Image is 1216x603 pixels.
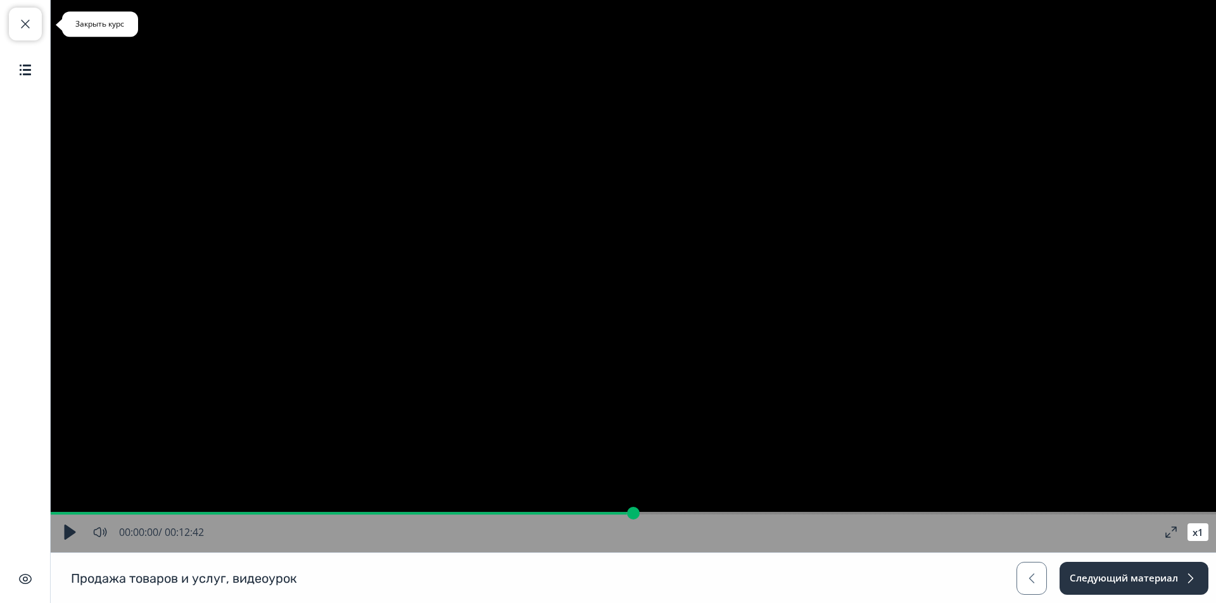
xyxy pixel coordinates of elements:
h1: Продажа товаров и услуг, видеоурок [71,570,297,587]
button: x1 [1187,523,1208,541]
img: Скрыть интерфейс [18,571,33,587]
div: 00:00:00 / 00:12:42 [119,525,204,540]
button: Следующий материал [1060,562,1208,595]
img: Содержание [18,62,33,77]
button: Закрыть курс [9,8,42,40]
p: Закрыть курс [70,19,130,29]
